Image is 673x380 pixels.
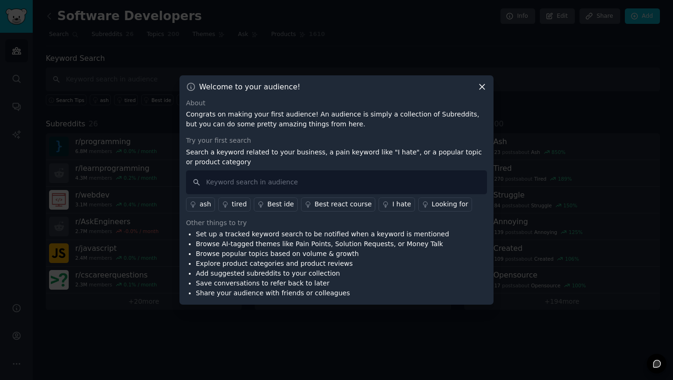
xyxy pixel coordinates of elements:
[186,197,215,212] a: ash
[196,288,449,298] li: Share your audience with friends or colleagues
[196,229,449,239] li: Set up a tracked keyword search to be notified when a keyword is mentioned
[196,249,449,259] li: Browse popular topics based on volume & growth
[392,199,411,209] div: I hate
[267,199,294,209] div: Best ide
[418,197,472,212] a: Looking for
[196,278,449,288] li: Save conversations to refer back to later
[301,197,376,212] a: Best react course
[196,239,449,249] li: Browse AI-tagged themes like Pain Points, Solution Requests, or Money Talk
[186,147,487,167] p: Search a keyword related to your business, a pain keyword like "I hate", or a popular topic or pr...
[186,98,487,108] div: About
[186,110,487,129] p: Congrats on making your first audience! An audience is simply a collection of Subreddits, but you...
[196,259,449,269] li: Explore product categories and product reviews
[232,199,247,209] div: tired
[432,199,468,209] div: Looking for
[379,197,415,212] a: I hate
[315,199,372,209] div: Best react course
[196,269,449,278] li: Add suggested subreddits to your collection
[186,170,487,194] input: Keyword search in audience
[200,199,211,209] div: ash
[199,82,301,92] h3: Welcome to your audience!
[218,197,251,212] a: tired
[186,218,487,228] div: Other things to try
[186,136,487,146] div: Try your first search
[254,197,298,212] a: Best ide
